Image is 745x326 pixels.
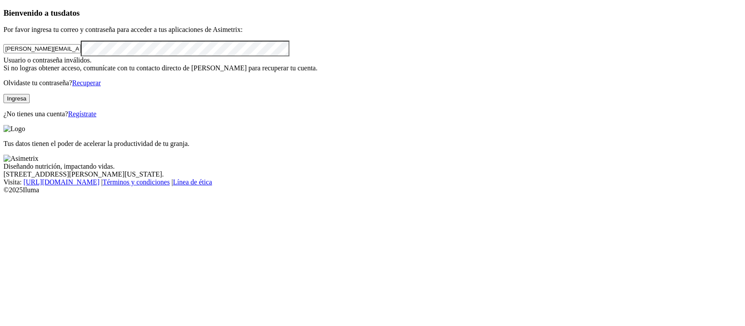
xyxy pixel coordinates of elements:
div: Diseñando nutrición, impactando vidas. [3,163,742,170]
p: Tus datos tienen el poder de acelerar la productividad de tu granja. [3,140,742,148]
div: © 2025 Iluma [3,186,742,194]
div: Usuario o contraseña inválidos. Si no logras obtener acceso, comunícate con tu contacto directo d... [3,56,742,72]
input: Tu correo [3,44,81,53]
span: datos [61,8,80,17]
p: Olvidaste tu contraseña? [3,79,742,87]
a: Línea de ética [173,178,212,186]
button: Ingresa [3,94,30,103]
a: Términos y condiciones [103,178,170,186]
a: [URL][DOMAIN_NAME] [24,178,100,186]
img: Asimetrix [3,155,38,163]
p: ¿No tienes una cuenta? [3,110,742,118]
p: Por favor ingresa tu correo y contraseña para acceder a tus aplicaciones de Asimetrix: [3,26,742,34]
div: Visita : | | [3,178,742,186]
a: Recuperar [72,79,101,87]
img: Logo [3,125,25,133]
div: [STREET_ADDRESS][PERSON_NAME][US_STATE]. [3,170,742,178]
h3: Bienvenido a tus [3,8,742,18]
a: Regístrate [68,110,96,118]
